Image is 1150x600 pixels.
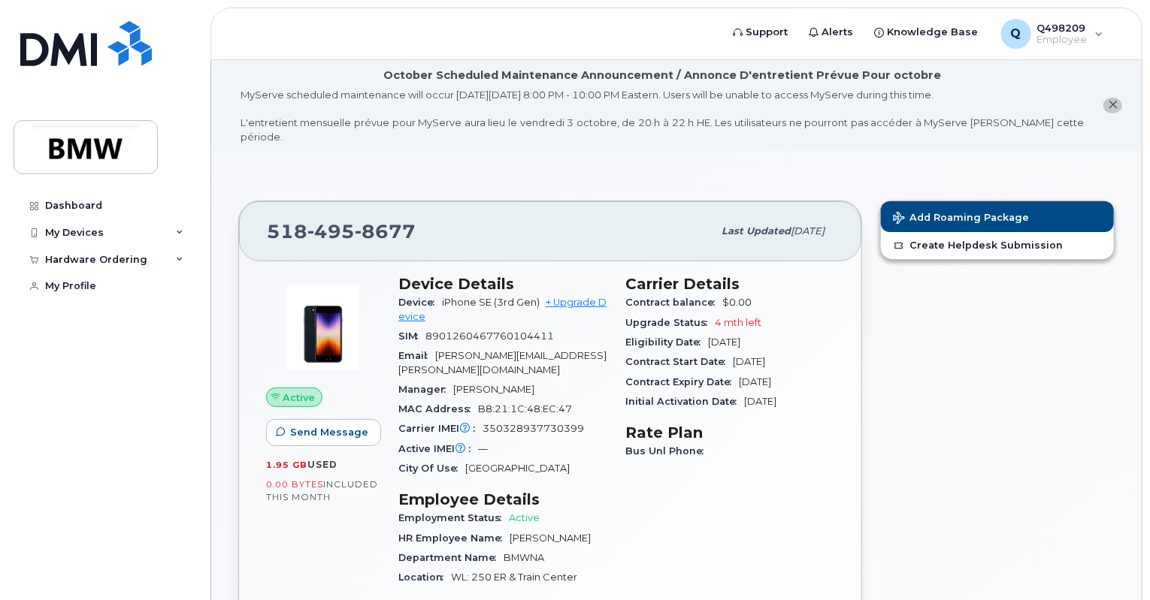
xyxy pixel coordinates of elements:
[625,396,744,407] span: Initial Activation Date
[881,232,1114,259] a: Create Helpdesk Submission
[478,443,488,454] span: —
[625,297,722,308] span: Contract balance
[791,225,825,237] span: [DATE]
[739,376,771,387] span: [DATE]
[266,478,378,503] span: included this month
[266,479,323,490] span: 0.00 Bytes
[625,445,711,457] span: Bus Unl Phone
[398,403,478,415] span: MAC Address
[241,88,1084,143] div: MyServe scheduled maintenance will occur [DATE][DATE] 8:00 PM - 10:00 PM Eastern. Users will be u...
[722,225,791,237] span: Last updated
[478,403,572,415] span: B8:21:1C:48:EC:47
[425,330,554,342] span: 8901260467760104411
[625,424,834,442] h3: Rate Plan
[733,356,765,367] span: [DATE]
[398,297,442,308] span: Device
[283,390,316,405] span: Active
[398,512,509,523] span: Employment Status
[625,275,834,293] h3: Carrier Details
[398,532,510,544] span: HR Employee Name
[398,571,451,583] span: Location
[708,336,740,348] span: [DATE]
[722,297,752,308] span: $0.00
[290,425,368,439] span: Send Message
[893,212,1029,226] span: Add Roaming Package
[715,317,761,328] span: 4 mth left
[509,512,540,523] span: Active
[1103,98,1122,113] button: close notification
[625,317,715,328] span: Upgrade Status
[625,336,708,348] span: Eligibility Date
[625,376,739,387] span: Contract Expiry Date
[398,350,435,361] span: Email
[266,460,307,470] span: 1.95 GB
[744,396,776,407] span: [DATE]
[398,330,425,342] span: SIM
[398,552,504,563] span: Department Name
[1085,535,1139,589] iframe: Messenger Launcher
[483,423,584,434] span: 350328937730399
[398,443,478,454] span: Active IMEI
[398,350,607,375] span: [PERSON_NAME][EMAIL_ADDRESS][PERSON_NAME][DOMAIN_NAME]
[307,220,355,243] span: 495
[398,384,453,395] span: Manager
[398,297,607,321] a: + Upgrade Device
[398,423,483,434] span: Carrier IMEI
[355,220,416,243] span: 8677
[881,201,1114,232] button: Add Roaming Package
[625,356,733,367] span: Contract Start Date
[383,68,941,83] div: October Scheduled Maintenance Announcement / Annonce D'entretient Prévue Pour octobre
[504,552,544,563] span: BMWNA
[307,459,337,470] span: used
[266,419,381,446] button: Send Message
[267,220,416,243] span: 518
[442,297,540,308] span: iPhone SE (3rd Gen)
[465,463,570,474] span: [GEOGRAPHIC_DATA]
[453,384,534,395] span: [PERSON_NAME]
[398,463,465,474] span: City Of Use
[451,571,577,583] span: WL: 250 ER & Train Center
[398,490,607,508] h3: Employee Details
[398,275,607,293] h3: Device Details
[510,532,591,544] span: [PERSON_NAME]
[278,282,368,372] img: image20231002-3703462-1angbar.jpeg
